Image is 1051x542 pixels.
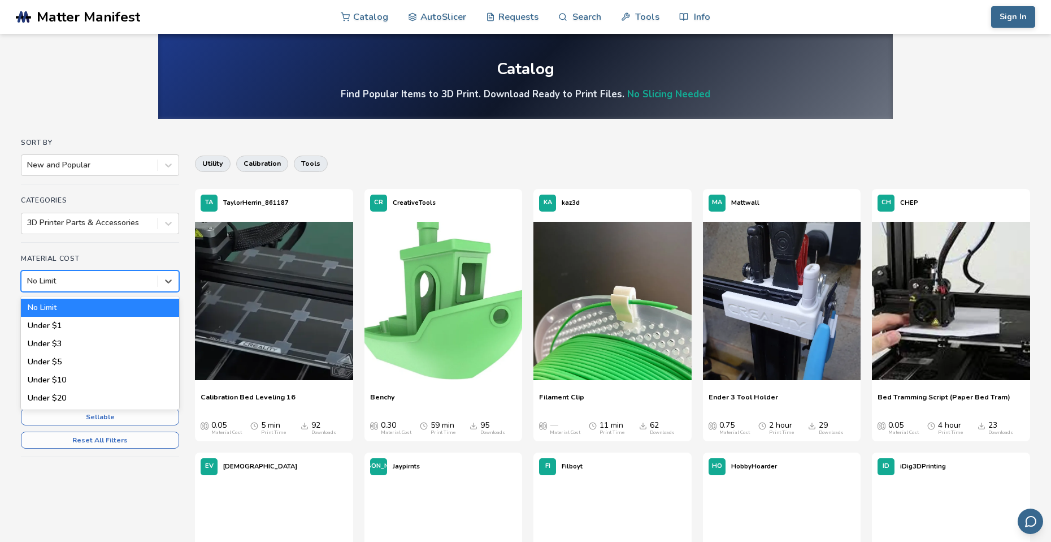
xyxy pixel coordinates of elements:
[888,421,919,436] div: 0.05
[431,430,455,436] div: Print Time
[709,393,778,410] a: Ender 3 Tool Holder
[201,421,209,430] span: Average Cost
[709,421,716,430] span: Average Cost
[881,199,891,207] span: CH
[370,421,378,430] span: Average Cost
[988,430,1013,436] div: Downloads
[311,421,336,436] div: 92
[21,335,179,353] div: Under $3
[211,430,242,436] div: Material Cost
[21,317,179,335] div: Under $1
[352,463,405,470] span: [PERSON_NAME]
[719,421,750,436] div: 0.75
[205,463,214,470] span: EV
[819,430,844,436] div: Downloads
[808,421,816,430] span: Downloads
[341,88,710,101] h4: Find Popular Items to 3D Print. Download Ready to Print Files.
[600,430,624,436] div: Print Time
[211,421,242,436] div: 0.05
[205,199,213,207] span: TA
[719,430,750,436] div: Material Cost
[978,421,985,430] span: Downloads
[21,255,179,263] h4: Material Cost
[731,461,777,472] p: HobbyHoarder
[650,421,675,436] div: 62
[539,393,584,410] a: Filament Clip
[562,461,583,472] p: Filboyt
[550,430,580,436] div: Material Cost
[938,430,963,436] div: Print Time
[480,421,505,436] div: 95
[431,421,455,436] div: 59 min
[888,430,919,436] div: Material Cost
[769,430,794,436] div: Print Time
[21,432,179,449] button: Reset All Filters
[301,421,309,430] span: Downloads
[27,161,29,170] input: New and Popular
[21,353,179,371] div: Under $5
[261,430,286,436] div: Print Time
[261,421,286,436] div: 5 min
[27,277,29,286] input: No LimitNo LimitUnder $1Under $3Under $5Under $10Under $20
[195,156,231,171] button: utility
[374,199,383,207] span: CR
[21,408,179,425] button: Sellable
[393,197,436,209] p: CreativeTools
[381,421,411,436] div: 0.30
[562,197,580,209] p: kaz3d
[900,197,918,209] p: CHEP
[769,421,794,436] div: 2 hour
[758,421,766,430] span: Average Print Time
[21,299,179,317] div: No Limit
[311,430,336,436] div: Downloads
[37,9,140,25] span: Matter Manifest
[900,461,946,472] p: iDig3DPrinting
[470,421,477,430] span: Downloads
[21,389,179,407] div: Under $20
[927,421,935,430] span: Average Print Time
[589,421,597,430] span: Average Print Time
[712,463,722,470] span: HO
[883,463,889,470] span: ID
[550,421,558,430] span: —
[878,421,885,430] span: Average Cost
[393,461,420,472] p: Jaypirnts
[991,6,1035,28] button: Sign In
[381,430,411,436] div: Material Cost
[294,156,328,171] button: tools
[600,421,624,436] div: 11 min
[639,421,647,430] span: Downloads
[650,430,675,436] div: Downloads
[480,430,505,436] div: Downloads
[21,196,179,204] h4: Categories
[370,393,395,410] a: Benchy
[627,88,710,101] a: No Slicing Needed
[223,197,289,209] p: TaylorHerrin_861187
[545,463,550,470] span: FI
[21,371,179,389] div: Under $10
[819,421,844,436] div: 29
[712,199,722,207] span: MA
[250,421,258,430] span: Average Print Time
[21,139,179,147] h4: Sort By
[539,421,547,430] span: Average Cost
[420,421,428,430] span: Average Print Time
[1018,509,1043,534] button: Send feedback via email
[201,393,296,410] a: Calibration Bed Leveling 16
[223,461,297,472] p: [DEMOGRAPHIC_DATA]
[938,421,963,436] div: 4 hour
[497,61,554,78] div: Catalog
[878,393,1010,410] a: Bed Tramming Script (Paper Bed Tram)
[731,197,759,209] p: Mattwall
[544,199,552,207] span: KA
[236,156,288,171] button: calibration
[988,421,1013,436] div: 23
